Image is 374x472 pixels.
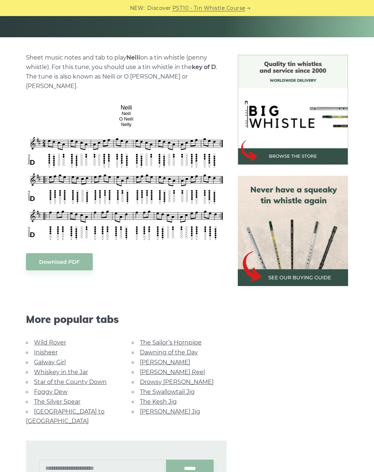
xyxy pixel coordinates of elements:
[26,253,93,270] a: Download PDF
[140,349,198,356] a: Dawning of the Day
[140,359,190,366] a: [PERSON_NAME]
[172,4,245,12] a: PST10 - Tin Whistle Course
[140,398,177,405] a: The Kesh Jig
[34,339,66,346] a: Wild Rover
[140,408,200,415] a: [PERSON_NAME] Jig
[34,359,66,366] a: Galway Girl
[140,369,205,376] a: [PERSON_NAME] Reel
[130,4,145,12] span: NEW:
[192,64,216,71] strong: key of D
[140,378,214,385] a: Drowsy [PERSON_NAME]
[26,53,227,91] p: Sheet music notes and tab to play on a tin whistle (penny whistle). For this tune, you should use...
[238,176,348,286] img: tin whistle buying guide
[140,339,202,346] a: The Sailor’s Hornpipe
[238,55,348,165] img: BigWhistle Tin Whistle Store
[34,378,107,385] a: Star of the County Down
[26,102,227,242] img: Neili Tin Whistle Tabs & Sheet Music
[26,313,227,326] span: More popular tabs
[147,4,171,12] span: Discover
[34,398,80,405] a: The Silver Spear
[140,388,195,395] a: The Swallowtail Jig
[34,388,68,395] a: Foggy Dew
[34,369,88,376] a: Whiskey in the Jar
[126,54,140,61] strong: Neili
[34,349,58,356] a: Inisheer
[26,408,104,425] a: [GEOGRAPHIC_DATA] to [GEOGRAPHIC_DATA]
